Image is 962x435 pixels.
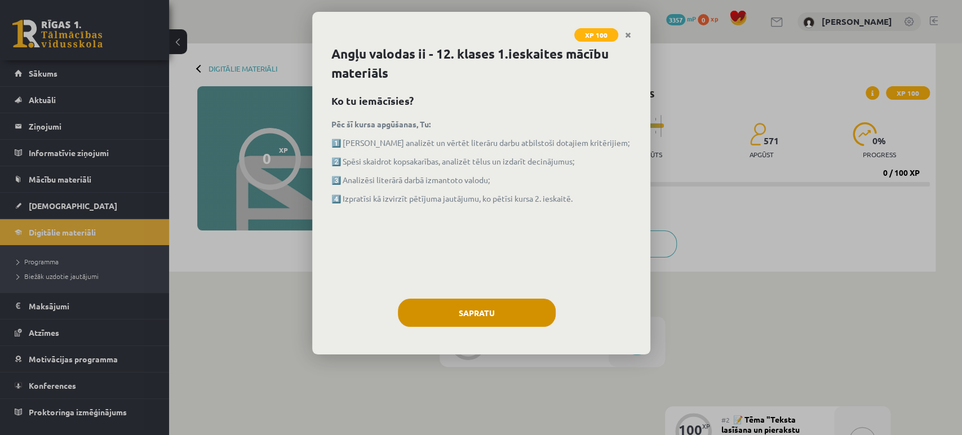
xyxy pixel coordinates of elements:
a: Close [618,24,638,46]
p: 4️⃣ Izpratīsi kā izvirzīt pētījuma jautājumu, ko pētīsi kursa 2. ieskaitē. [331,193,631,205]
p: 1️⃣ [PERSON_NAME] analizēt un vērtēt literāru darbu atbilstoši dotajiem kritērijiem; [331,137,631,149]
h1: Angļu valodas ii - 12. klases 1.ieskaites mācību materiāls [331,45,631,83]
p: 2️⃣ Spēsi skaidrot kopsakarības, analizēt tēlus un izdarīt decinājumus; [331,156,631,167]
span: XP 100 [574,28,618,42]
strong: Pēc šī kursa apgūšanas, Tu: [331,119,431,129]
p: 3️⃣ Analizēsi literārā darbā izmantoto valodu; [331,174,631,186]
h2: Ko tu iemācīsies? [331,93,631,108]
button: Sapratu [398,299,556,327]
